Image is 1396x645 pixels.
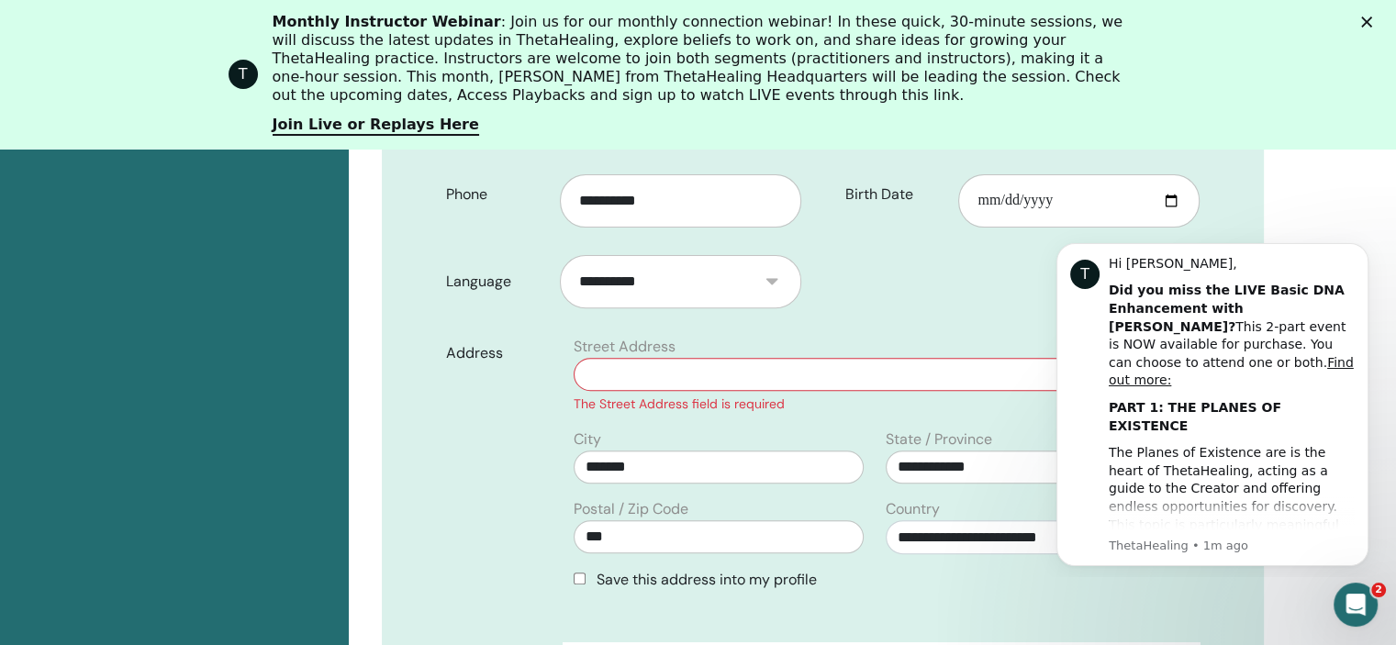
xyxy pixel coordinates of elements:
a: Join Live or Replays Here [273,116,479,136]
span: Save this address into my profile [597,570,817,589]
div: Profile image for ThetaHealing [229,60,258,89]
label: Phone [432,177,560,212]
div: Close [1361,17,1379,28]
div: The Planes of Existence are is the heart of ThetaHealing, acting as a guide to the Creator and of... [80,217,326,433]
label: Postal / Zip Code [574,498,688,520]
label: Country [886,498,940,520]
b: Monthly Instructor Webinar [273,13,501,30]
label: Street Address [574,336,676,358]
iframe: Intercom live chat [1334,583,1378,627]
div: : Join us for our monthly connection webinar! In these quick, 30-minute sessions, we will discuss... [273,13,1139,105]
p: Message from ThetaHealing, sent Just now [80,311,326,328]
label: Language [432,264,560,299]
label: Birth Date [832,177,959,212]
span: 2 [1371,583,1386,597]
div: The Street Address field is required [574,395,1175,414]
label: Address [432,336,563,371]
iframe: Intercom notifications message [1029,227,1396,577]
label: City [574,428,601,450]
label: State / Province [886,428,992,450]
